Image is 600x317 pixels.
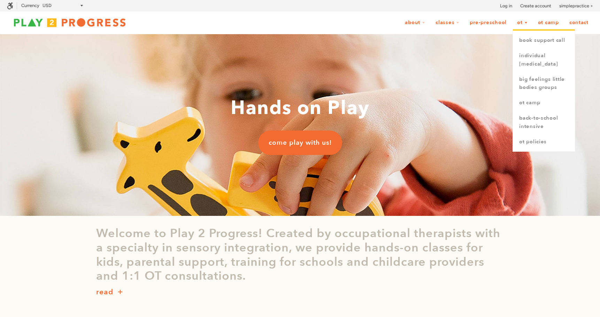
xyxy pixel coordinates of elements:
a: Pre-Preschool [465,16,511,29]
p: read [96,287,113,298]
a: OT [513,16,532,29]
a: Back-to-School Intensive [513,111,575,134]
a: Create account [520,2,551,9]
span: come play with us! [269,138,332,147]
a: Log in [500,2,512,9]
a: come play with us! [258,130,342,155]
a: book support call [513,33,575,48]
a: Classes [431,16,464,29]
a: simplepractice > [559,2,593,9]
a: Individual [MEDICAL_DATA] [513,48,575,72]
a: OT Camp [513,95,575,111]
a: Big Feelings Little Bodies Groups [513,72,575,96]
p: Welcome to Play 2 Progress! Created by occupational therapists with a specialty in sensory integr... [96,226,504,283]
label: Currency [21,3,39,8]
img: Play2Progress logo [7,16,132,30]
a: OT Camp [533,16,563,29]
a: About [400,16,430,29]
a: Contact [565,16,593,29]
a: OT Policies [513,134,575,150]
